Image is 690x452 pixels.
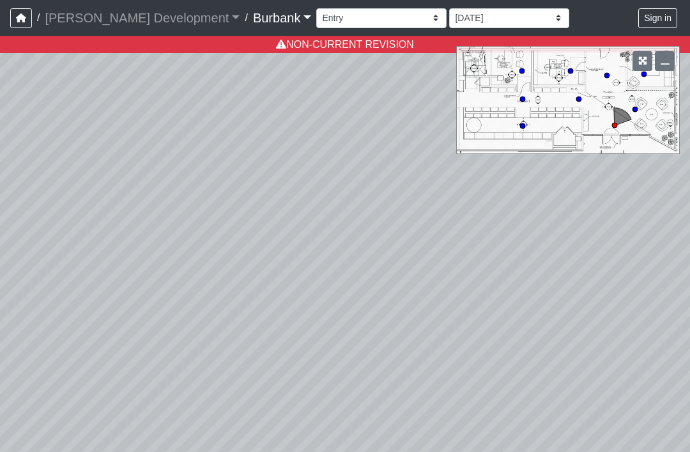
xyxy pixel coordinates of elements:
a: [PERSON_NAME] Development [45,5,240,31]
a: NON-CURRENT REVISION [276,39,414,50]
span: / [240,5,252,31]
button: Sign in [638,8,677,28]
a: Burbank [253,5,312,31]
iframe: Ybug feedback widget [10,426,89,452]
span: / [32,5,45,31]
